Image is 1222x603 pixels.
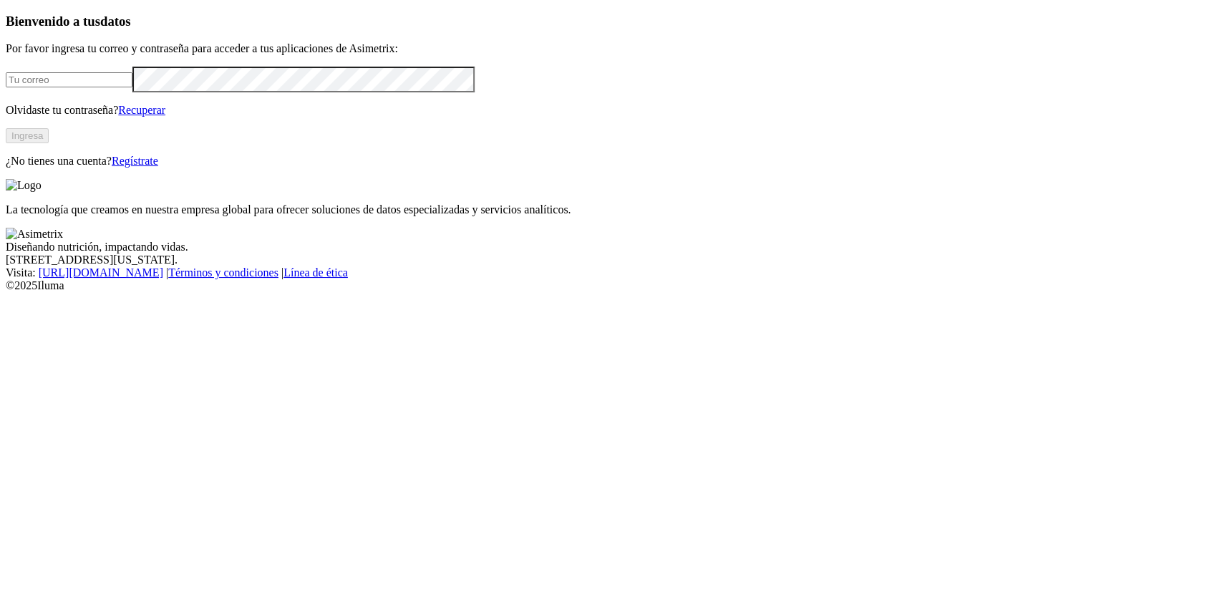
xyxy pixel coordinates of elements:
[6,42,1216,55] p: Por favor ingresa tu correo y contraseña para acceder a tus aplicaciones de Asimetrix:
[168,266,278,279] a: Términos y condiciones
[6,254,1216,266] div: [STREET_ADDRESS][US_STATE].
[6,128,49,143] button: Ingresa
[100,14,131,29] span: datos
[6,104,1216,117] p: Olvidaste tu contraseña?
[112,155,158,167] a: Regístrate
[6,72,132,87] input: Tu correo
[6,14,1216,29] h3: Bienvenido a tus
[6,179,42,192] img: Logo
[6,228,63,241] img: Asimetrix
[6,266,1216,279] div: Visita : | |
[6,155,1216,168] p: ¿No tienes una cuenta?
[6,203,1216,216] p: La tecnología que creamos en nuestra empresa global para ofrecer soluciones de datos especializad...
[118,104,165,116] a: Recuperar
[6,279,1216,292] div: © 2025 Iluma
[39,266,163,279] a: [URL][DOMAIN_NAME]
[283,266,348,279] a: Línea de ética
[6,241,1216,254] div: Diseñando nutrición, impactando vidas.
